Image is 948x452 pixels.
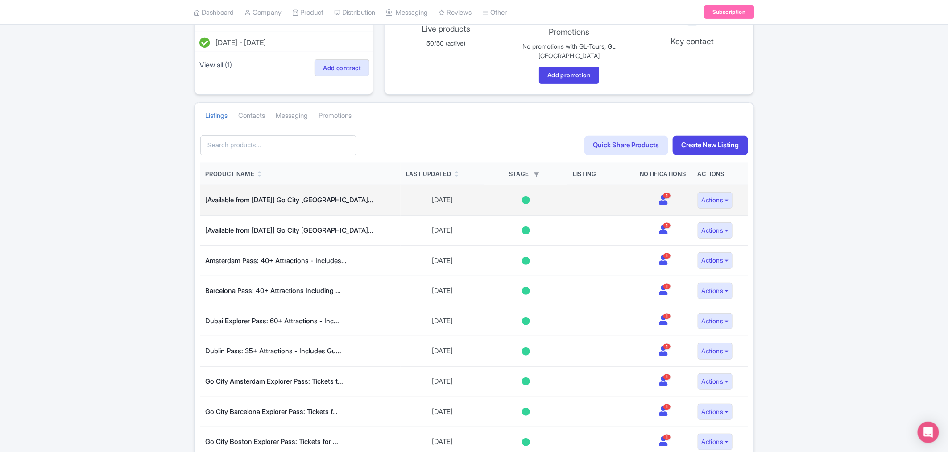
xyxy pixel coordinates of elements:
td: [DATE] [401,276,484,306]
div: Open Intercom Messenger [918,422,939,443]
td: [DATE] [401,246,484,276]
button: Actions [698,404,733,420]
i: Filter by stage [534,172,539,177]
button: Actions [698,192,733,209]
input: Search products... [200,135,356,155]
a: Add promotion [539,67,599,84]
button: Actions [698,313,733,330]
span: 1 [663,314,671,319]
a: [Available from [DATE]] Go City [GEOGRAPHIC_DATA]... [206,196,374,204]
button: Actions [698,434,733,450]
span: 1 [663,374,671,380]
a: Listings [206,104,228,128]
span: 1 [663,253,671,259]
th: Actions [692,163,748,185]
a: Subscription [704,5,754,19]
th: Listing [567,163,634,185]
a: Dubai Explorer Pass: 60+ Attractions - Inc... [206,317,339,325]
button: Actions [698,373,733,390]
div: Stage [489,170,562,179]
p: Live products [390,23,502,35]
th: Notifications [634,163,692,185]
div: Product Name [206,170,255,179]
button: Actions [698,343,733,360]
p: Promotions [513,26,625,38]
td: [DATE] [401,397,484,427]
span: 1 [663,344,671,350]
a: Quick Share Products [584,136,668,155]
a: [Available from [DATE]] Go City [GEOGRAPHIC_DATA]... [206,226,374,234]
p: Key contact [636,35,749,47]
span: 1 [663,223,671,229]
a: Create New Listing [673,136,748,155]
div: Last Updated [406,170,451,179]
td: [DATE] [401,215,484,246]
span: 1 [663,283,671,289]
a: Barcelona Pass: 40+ Attractions Including ... [206,286,341,295]
a: Dublin Pass: 35+ Attractions - Includes Gu... [206,347,342,355]
a: Promotions [319,104,352,128]
a: View all (1) [198,59,234,71]
td: [DATE] [401,306,484,336]
a: Go City Amsterdam Explorer Pass: Tickets t... [206,377,344,385]
a: Go City Boston Explorer Pass: Tickets for ... [206,437,339,446]
td: [DATE] [401,336,484,367]
span: 1 [663,404,671,410]
a: Go City Barcelona Explorer Pass: Tickets f... [206,407,338,416]
a: Messaging [276,104,308,128]
button: Actions [698,252,733,269]
button: Actions [698,283,733,299]
button: Actions [698,222,733,239]
span: 1 [663,435,671,440]
p: 50/50 (active) [390,38,502,48]
span: 1 [663,193,671,198]
a: Contacts [239,104,265,128]
p: No promotions with GL-Tours, GL [GEOGRAPHIC_DATA] [513,42,625,60]
a: Amsterdam Pass: 40+ Attractions - Includes... [206,256,347,265]
span: [DATE] - [DATE] [216,38,266,47]
td: [DATE] [401,185,484,216]
a: Add contract [315,59,369,76]
td: [DATE] [401,367,484,397]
